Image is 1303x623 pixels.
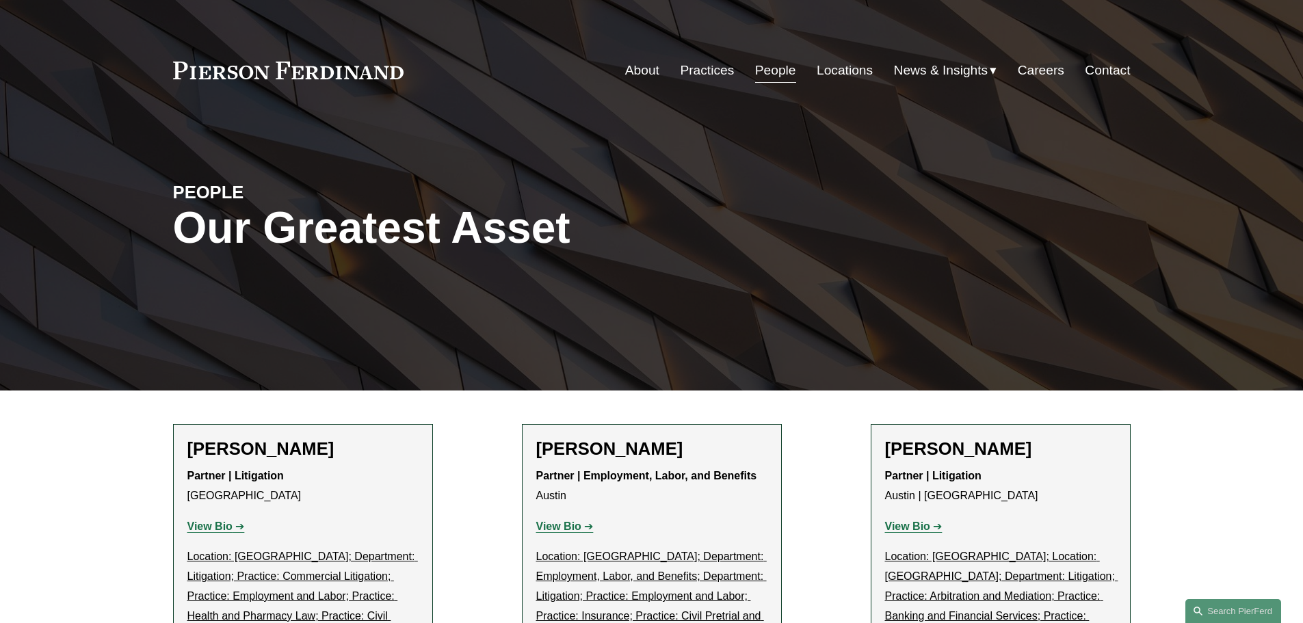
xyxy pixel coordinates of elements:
[885,466,1116,506] p: Austin | [GEOGRAPHIC_DATA]
[755,57,796,83] a: People
[187,466,419,506] p: [GEOGRAPHIC_DATA]
[173,203,811,253] h1: Our Greatest Asset
[536,438,767,460] h2: [PERSON_NAME]
[187,520,245,532] a: View Bio
[817,57,873,83] a: Locations
[187,438,419,460] h2: [PERSON_NAME]
[187,520,233,532] strong: View Bio
[1185,599,1281,623] a: Search this site
[1085,57,1130,83] a: Contact
[173,181,412,203] h4: PEOPLE
[536,520,581,532] strong: View Bio
[894,59,988,83] span: News & Insights
[885,438,1116,460] h2: [PERSON_NAME]
[536,470,757,481] strong: Partner | Employment, Labor, and Benefits
[885,520,930,532] strong: View Bio
[536,466,767,506] p: Austin
[894,57,997,83] a: folder dropdown
[680,57,734,83] a: Practices
[1018,57,1064,83] a: Careers
[187,470,284,481] strong: Partner | Litigation
[885,470,982,481] strong: Partner | Litigation
[625,57,659,83] a: About
[885,520,943,532] a: View Bio
[536,520,594,532] a: View Bio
